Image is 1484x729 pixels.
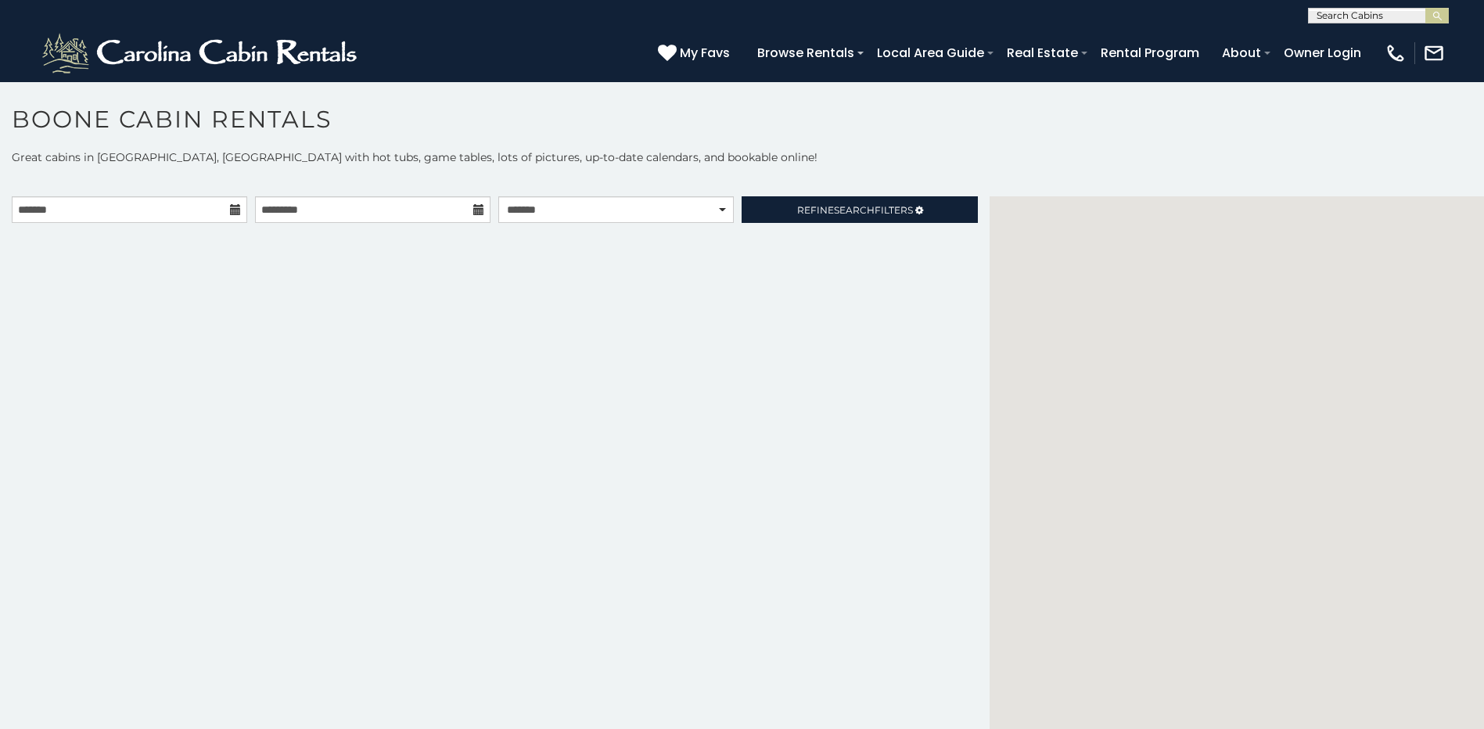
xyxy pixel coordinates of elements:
[1385,42,1407,64] img: phone-regular-white.png
[680,43,730,63] span: My Favs
[999,39,1086,66] a: Real Estate
[869,39,992,66] a: Local Area Guide
[1423,42,1445,64] img: mail-regular-white.png
[749,39,862,66] a: Browse Rentals
[834,204,875,216] span: Search
[1214,39,1269,66] a: About
[1276,39,1369,66] a: Owner Login
[742,196,977,223] a: RefineSearchFilters
[797,204,913,216] span: Refine Filters
[658,43,734,63] a: My Favs
[1093,39,1207,66] a: Rental Program
[39,30,364,77] img: White-1-2.png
